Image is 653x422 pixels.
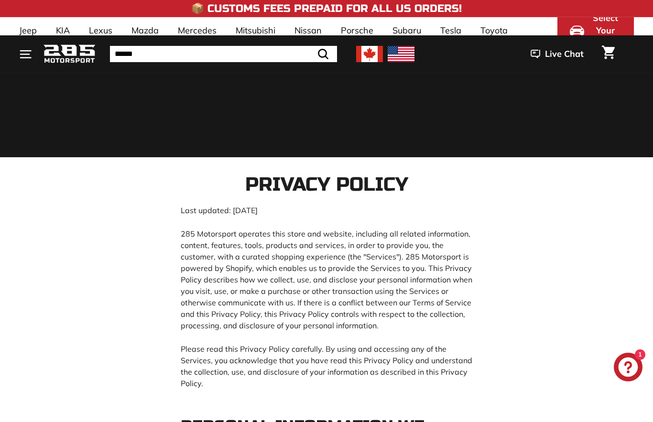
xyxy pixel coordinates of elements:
[611,353,645,384] inbox-online-store-chat: Shopify online store chat
[181,228,472,331] p: 285 Motorsport operates this store and website, including all related information, content, featu...
[331,16,383,44] a: Porsche
[191,3,462,14] h4: 📦 Customs Fees Prepaid for All US Orders!
[181,205,472,216] p: Last updated: [DATE]
[596,38,620,70] a: Cart
[518,42,596,66] button: Live Chat
[10,16,46,44] a: Jeep
[383,16,431,44] a: Subaru
[168,16,226,44] a: Mercedes
[181,343,472,389] p: Please read this Privacy Policy carefully. By using and accessing any of the Services, you acknow...
[431,16,471,44] a: Tesla
[110,46,337,62] input: Search
[545,48,584,60] span: Live Chat
[285,16,331,44] a: Nissan
[79,16,122,44] a: Lexus
[43,43,96,65] img: Logo_285_Motorsport_areodynamics_components
[226,16,285,44] a: Mitsubishi
[471,16,517,44] a: Toyota
[122,16,168,44] a: Mazda
[589,12,621,49] span: Select Your Vehicle
[181,174,472,195] h1: Privacy policy
[46,16,79,44] a: KIA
